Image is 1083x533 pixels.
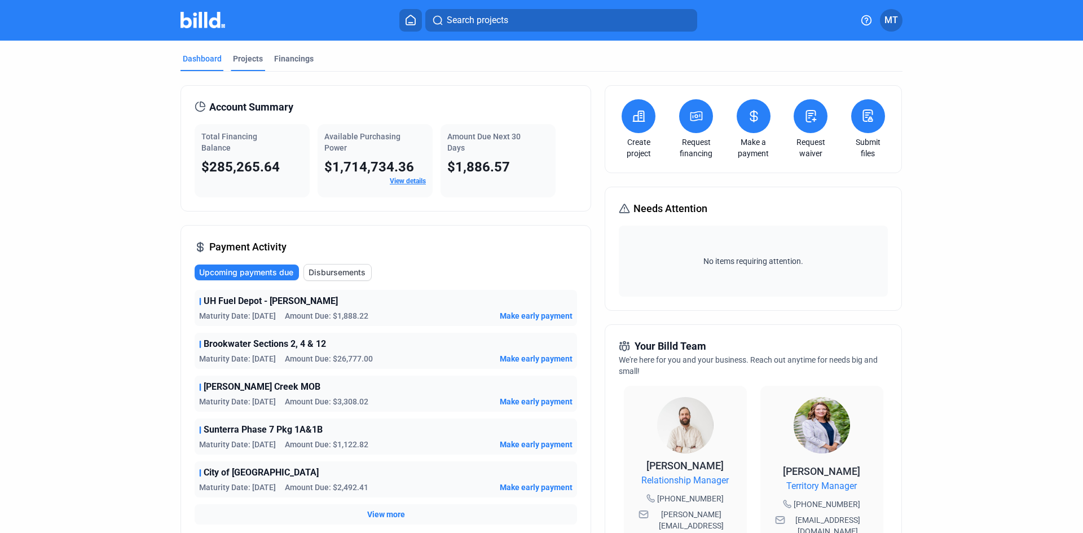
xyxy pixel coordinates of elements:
img: Billd Company Logo [180,12,225,28]
span: Upcoming payments due [199,267,293,278]
button: Make early payment [500,353,573,364]
button: Make early payment [500,439,573,450]
span: Amount Due: $2,492.41 [285,482,368,493]
span: Maturity Date: [DATE] [199,439,276,450]
span: Account Summary [209,99,293,115]
span: $1,886.57 [447,159,510,175]
div: Financings [274,53,314,64]
span: Brookwater Sections 2, 4 & 12 [204,337,326,351]
span: [PERSON_NAME] [783,465,860,477]
img: Territory Manager [794,397,850,453]
span: We're here for you and your business. Reach out anytime for needs big and small! [619,355,878,376]
span: [PERSON_NAME] [646,460,724,472]
a: Request waiver [791,136,830,159]
span: [PHONE_NUMBER] [794,499,860,510]
span: Maturity Date: [DATE] [199,353,276,364]
span: $285,265.64 [201,159,280,175]
span: Payment Activity [209,239,287,255]
span: Disbursements [309,267,366,278]
a: Submit files [848,136,888,159]
span: Your Billd Team [635,338,706,354]
a: View details [390,177,426,185]
button: Search projects [425,9,697,32]
span: MT [884,14,898,27]
div: Dashboard [183,53,222,64]
button: Upcoming payments due [195,265,299,280]
span: Available Purchasing Power [324,132,400,152]
button: View more [367,509,405,520]
button: Make early payment [500,482,573,493]
button: MT [880,9,902,32]
span: Amount Due: $1,888.22 [285,310,368,321]
a: Create project [619,136,658,159]
span: Territory Manager [786,479,857,493]
img: Relationship Manager [657,397,714,453]
a: Request financing [676,136,716,159]
span: No items requiring attention. [623,256,883,267]
span: Sunterra Phase 7 Pkg 1A&1B [204,423,323,437]
span: Amount Due Next 30 Days [447,132,521,152]
span: Maturity Date: [DATE] [199,482,276,493]
span: City of [GEOGRAPHIC_DATA] [204,466,319,479]
span: [PERSON_NAME] Creek MOB [204,380,320,394]
span: $1,714,734.36 [324,159,414,175]
span: [PHONE_NUMBER] [657,493,724,504]
div: Projects [233,53,263,64]
span: Amount Due: $26,777.00 [285,353,373,364]
span: UH Fuel Depot - [PERSON_NAME] [204,294,338,308]
span: Maturity Date: [DATE] [199,310,276,321]
button: Make early payment [500,396,573,407]
button: Make early payment [500,310,573,321]
span: Amount Due: $1,122.82 [285,439,368,450]
button: Disbursements [303,264,372,281]
span: Amount Due: $3,308.02 [285,396,368,407]
span: Needs Attention [633,201,707,217]
span: Maturity Date: [DATE] [199,396,276,407]
span: Search projects [447,14,508,27]
a: Make a payment [734,136,773,159]
span: Relationship Manager [641,474,729,487]
span: Total Financing Balance [201,132,257,152]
